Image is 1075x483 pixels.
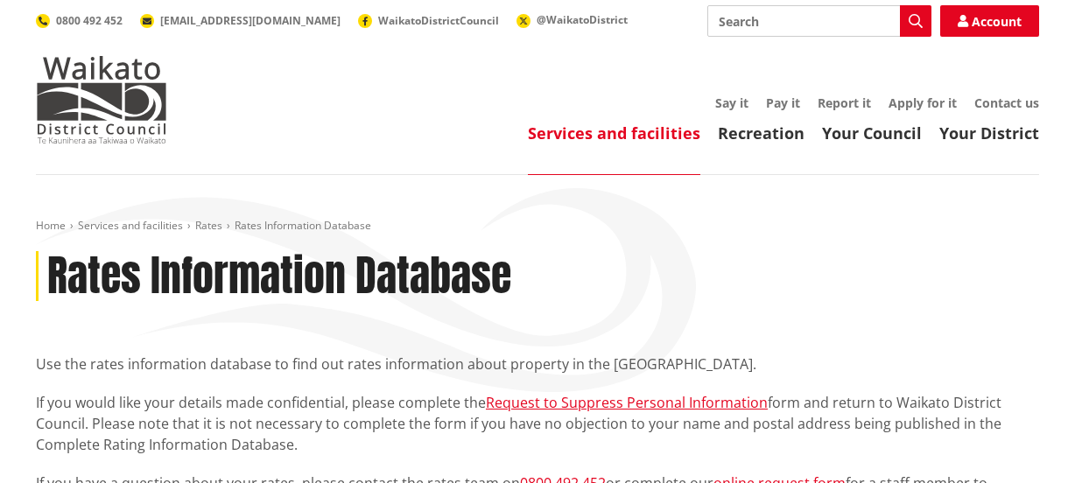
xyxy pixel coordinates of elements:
[36,218,66,233] a: Home
[974,94,1039,111] a: Contact us
[537,12,628,27] span: @WaikatoDistrict
[36,56,167,143] img: Waikato District Council - Te Kaunihera aa Takiwaa o Waikato
[36,392,1039,455] p: If you would like your details made confidential, please complete the form and return to Waikato ...
[528,122,700,143] a: Services and facilities
[516,12,628,27] a: @WaikatoDistrict
[766,94,800,111] a: Pay it
[160,13,341,28] span: [EMAIL_ADDRESS][DOMAIN_NAME]
[939,122,1039,143] a: Your District
[378,13,499,28] span: WaikatoDistrictCouncil
[36,219,1039,234] nav: breadcrumb
[818,94,871,111] a: Report it
[78,218,183,233] a: Services and facilities
[140,13,341,28] a: [EMAIL_ADDRESS][DOMAIN_NAME]
[56,13,123,28] span: 0800 492 452
[36,13,123,28] a: 0800 492 452
[486,393,768,412] a: Request to Suppress Personal Information
[235,218,371,233] span: Rates Information Database
[715,94,748,111] a: Say it
[36,353,1039,374] p: Use the rates information database to find out rates information about property in the [GEOGRAPHI...
[822,122,922,143] a: Your Council
[889,94,957,111] a: Apply for it
[47,251,511,302] h1: Rates Information Database
[358,13,499,28] a: WaikatoDistrictCouncil
[718,122,804,143] a: Recreation
[940,5,1039,37] a: Account
[707,5,931,37] input: Search input
[195,218,222,233] a: Rates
